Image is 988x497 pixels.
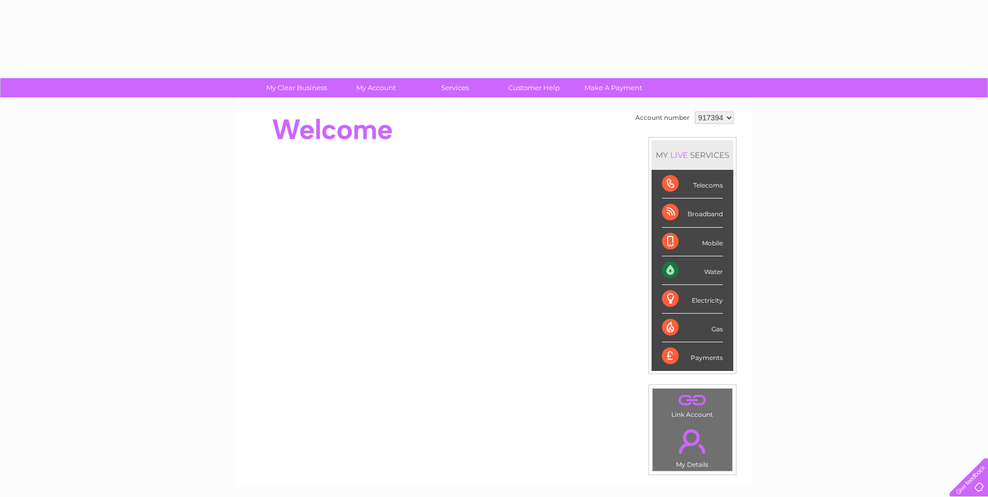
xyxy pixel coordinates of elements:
td: My Details [652,420,733,471]
div: Broadband [662,198,723,227]
div: Electricity [662,285,723,314]
div: Water [662,256,723,285]
div: MY SERVICES [652,140,733,170]
div: Telecoms [662,170,723,198]
a: My Clear Business [254,78,340,97]
td: Account number [633,109,692,127]
div: Payments [662,342,723,370]
div: LIVE [668,150,690,160]
div: Mobile [662,228,723,256]
a: Services [412,78,498,97]
td: Link Account [652,388,733,421]
a: My Account [333,78,419,97]
a: Make A Payment [570,78,656,97]
a: . [655,423,730,459]
a: Customer Help [491,78,577,97]
div: Gas [662,314,723,342]
a: . [655,391,730,409]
